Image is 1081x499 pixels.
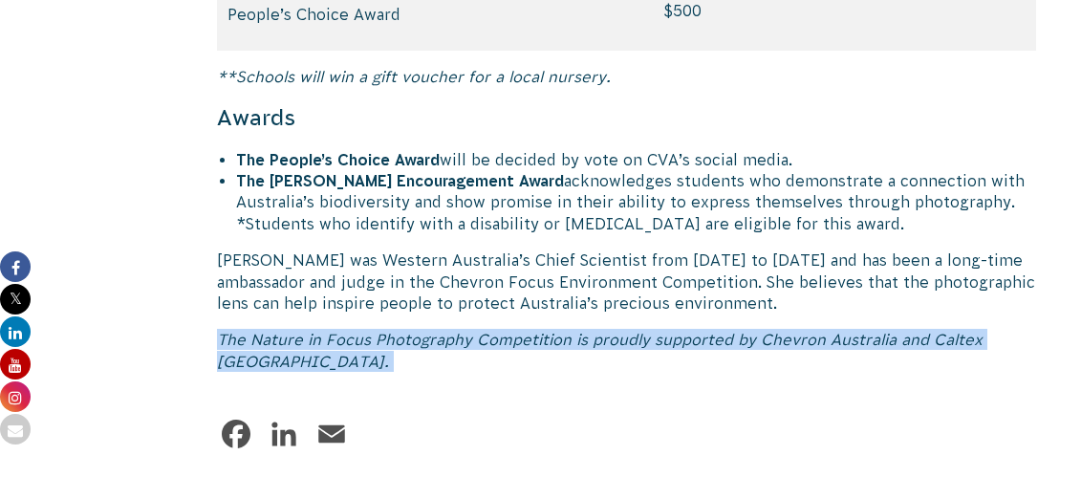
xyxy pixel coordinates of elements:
[227,4,462,25] p: People’s Choice Award
[236,149,1037,170] li: will be decided by vote on CVA’s social media.
[217,102,1037,133] h4: Awards
[217,331,983,369] em: The Nature in Focus Photography Competition is proudly supported by Chevron Australia and Caltex ...
[217,415,255,453] a: Facebook
[236,172,564,189] strong: The [PERSON_NAME] Encouragement Award
[265,415,303,453] a: LinkedIn
[313,415,351,453] a: Email
[217,68,611,85] em: **Schools will win a gift voucher for a local nursery.
[236,151,440,168] strong: The People’s Choice Award
[217,249,1037,314] p: [PERSON_NAME] was Western Australia’s Chief Scientist from [DATE] to [DATE] and has been a long-t...
[236,170,1037,234] li: acknowledges students who demonstrate a connection with Australia’s biodiversity and show promise...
